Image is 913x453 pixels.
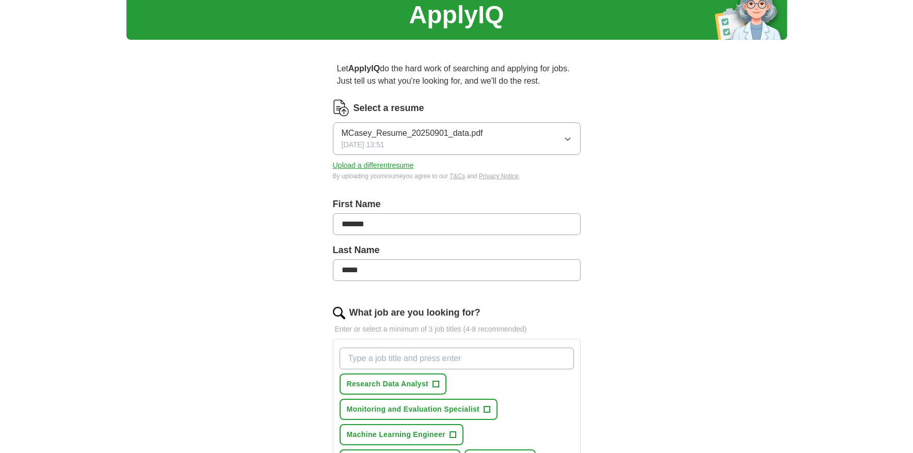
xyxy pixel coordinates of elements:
span: Machine Learning Engineer [347,429,446,440]
span: Research Data Analyst [347,379,429,389]
p: Enter or select a minimum of 3 job titles (4-8 recommended) [333,324,581,335]
input: Type a job title and press enter [340,348,574,369]
p: Let do the hard work of searching and applying for jobs. Just tell us what you're looking for, an... [333,58,581,91]
span: Monitoring and Evaluation Specialist [347,404,480,415]
label: Select a resume [354,101,424,115]
a: Privacy Notice [479,173,519,180]
label: What job are you looking for? [349,306,480,320]
label: First Name [333,197,581,211]
span: MCasey_Resume_20250901_data.pdf [342,127,483,139]
a: T&Cs [450,173,465,180]
div: By uploading your resume you agree to our and . [333,171,581,181]
span: [DATE] 13:51 [342,139,385,150]
button: Machine Learning Engineer [340,424,464,445]
button: MCasey_Resume_20250901_data.pdf[DATE] 13:51 [333,122,581,155]
button: Upload a differentresume [333,160,414,171]
label: Last Name [333,243,581,257]
img: CV Icon [333,100,349,116]
button: Research Data Analyst [340,373,447,395]
img: search.png [333,307,345,319]
button: Monitoring and Evaluation Specialist [340,399,498,420]
strong: ApplyIQ [348,64,380,73]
